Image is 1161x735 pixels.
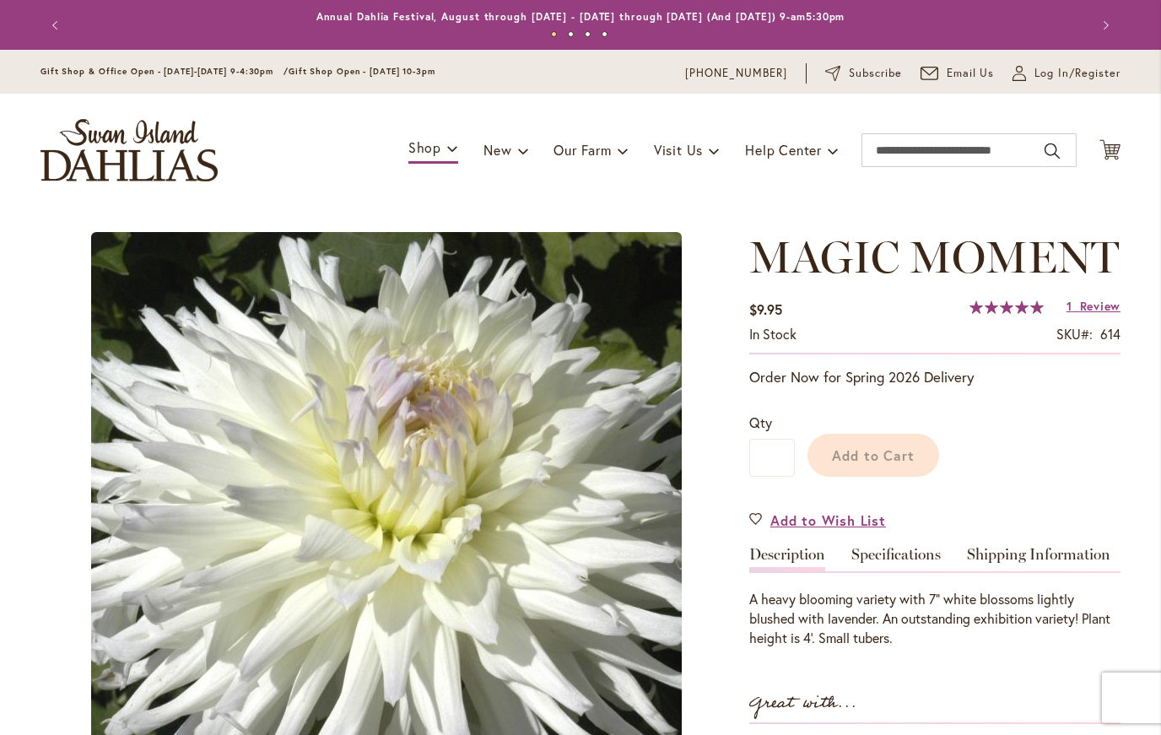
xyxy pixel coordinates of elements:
[553,141,611,159] span: Our Farm
[745,141,822,159] span: Help Center
[749,511,886,530] a: Add to Wish List
[749,367,1120,387] p: Order Now for Spring 2026 Delivery
[483,141,511,159] span: New
[749,547,825,571] a: Description
[749,689,857,717] strong: Great with...
[770,511,886,530] span: Add to Wish List
[1087,8,1120,42] button: Next
[1056,325,1093,343] strong: SKU
[316,10,845,23] a: Annual Dahlia Festival, August through [DATE] - [DATE] through [DATE] (And [DATE]) 9-am5:30pm
[749,413,772,431] span: Qty
[851,547,941,571] a: Specifications
[749,547,1120,648] div: Detailed Product Info
[749,590,1120,648] div: A heavy blooming variety with 7" white blossoms lightly blushed with lavender. An outstanding exh...
[40,66,289,77] span: Gift Shop & Office Open - [DATE]-[DATE] 9-4:30pm /
[921,65,995,82] a: Email Us
[849,65,902,82] span: Subscribe
[1012,65,1120,82] a: Log In/Register
[585,31,591,37] button: 3 of 4
[1080,298,1120,314] span: Review
[969,300,1044,314] div: 100%
[967,547,1110,571] a: Shipping Information
[749,325,796,343] span: In stock
[408,138,441,156] span: Shop
[1100,325,1120,344] div: 614
[685,65,787,82] a: [PHONE_NUMBER]
[551,31,557,37] button: 1 of 4
[602,31,607,37] button: 4 of 4
[749,230,1119,284] span: MAGIC MOMENT
[568,31,574,37] button: 2 of 4
[749,300,782,318] span: $9.95
[40,8,74,42] button: Previous
[289,66,435,77] span: Gift Shop Open - [DATE] 10-3pm
[13,675,60,722] iframe: Launch Accessibility Center
[40,119,218,181] a: store logo
[1034,65,1120,82] span: Log In/Register
[1066,298,1072,314] span: 1
[1066,298,1120,314] a: 1 Review
[654,141,703,159] span: Visit Us
[825,65,902,82] a: Subscribe
[749,325,796,344] div: Availability
[947,65,995,82] span: Email Us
